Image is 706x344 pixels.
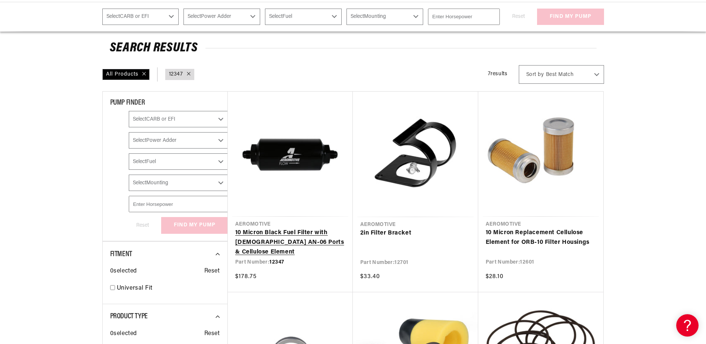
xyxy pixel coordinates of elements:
[110,42,597,54] h2: Search Results
[102,69,150,80] div: All Products
[102,9,179,25] select: CARB or EFI
[129,196,228,212] input: Enter Horsepower
[204,329,220,339] span: Reset
[519,65,604,84] select: Sort by
[169,70,183,79] a: 12347
[486,228,596,247] a: 10 Micron Replacement Cellulose Element for ORB-10 Filter Housings
[129,153,228,170] select: Fuel
[526,71,544,79] span: Sort by
[117,284,220,293] a: Universal Fit
[110,99,145,106] span: PUMP FINDER
[204,267,220,276] span: Reset
[129,111,228,127] select: CARB or EFI
[110,251,132,258] span: Fitment
[346,9,423,25] select: Mounting
[428,9,500,25] input: Enter Horsepower
[235,228,345,257] a: 10 Micron Black Fuel Filter with [DEMOGRAPHIC_DATA] AN-06 Ports & Cellulose Element
[183,9,260,25] select: Power Adder
[265,9,342,25] select: Fuel
[110,329,137,339] span: 0 selected
[129,132,228,149] select: Power Adder
[360,229,471,238] a: 2in Filter Bracket
[488,71,508,77] span: 7 results
[129,175,228,191] select: Mounting
[110,267,137,276] span: 0 selected
[110,313,148,320] span: Product Type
